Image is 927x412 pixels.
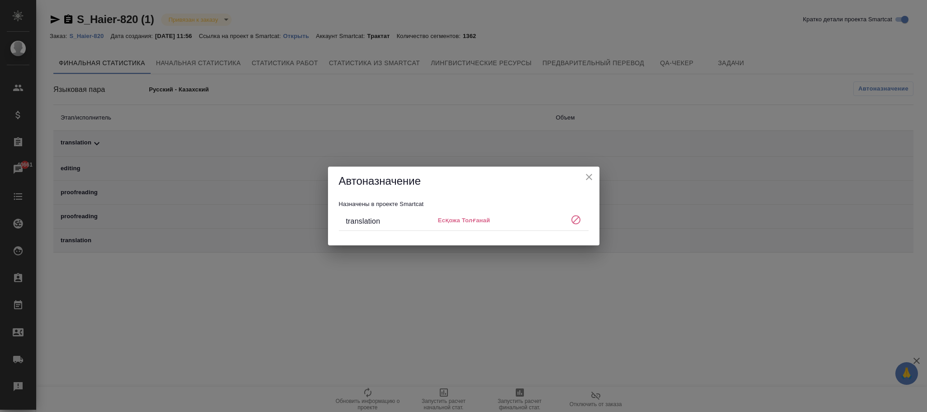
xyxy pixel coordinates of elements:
p: Назначены в проекте Smartcat [339,200,589,209]
button: close [582,170,596,184]
div: translation [346,216,438,227]
p: Не найдено подходящей услуги исполнителя [438,216,567,225]
svg: Не найдено подходящей услуги исполнителя [570,215,581,225]
h5: Автоназначение [339,174,589,188]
